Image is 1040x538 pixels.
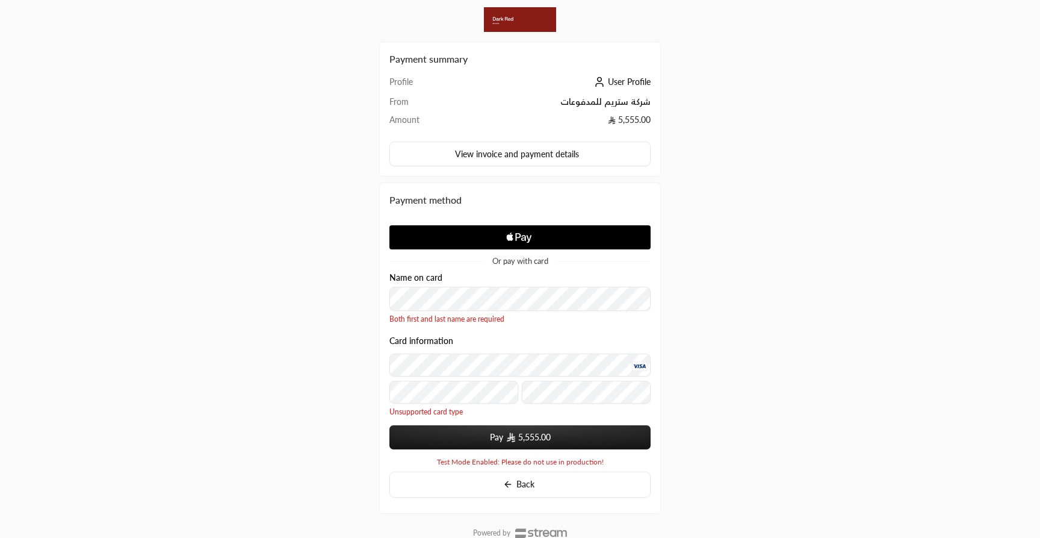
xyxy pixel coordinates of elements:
[389,407,651,417] span: Unsupported card type
[484,7,556,32] img: Company Logo
[389,354,651,377] input: Credit Card
[389,472,651,498] button: Back
[507,433,515,442] img: SAR
[516,479,534,489] span: Back
[389,336,651,418] div: Card information
[608,77,651,87] span: User Profile
[389,76,455,96] td: Profile
[455,96,651,114] td: شركة ستريم للمدفوعات
[437,457,604,467] span: Test Mode Enabled: Please do not use in production!
[492,257,548,265] span: Or pay with card
[389,114,455,132] td: Amount
[389,96,455,114] td: From
[389,381,518,404] input: Expiry date
[591,77,651,87] a: User Profile
[518,431,551,443] span: 5,555.00
[522,381,651,404] input: CVC
[389,142,651,167] button: View invoice and payment details
[389,425,651,449] button: Pay SAR5,555.00
[389,336,453,346] legend: Card information
[473,528,510,538] p: Powered by
[455,114,651,132] td: 5,555.00
[389,193,651,207] div: Payment method
[389,314,651,324] p: Both first and last name are required
[389,273,651,324] div: Name on card
[389,273,442,283] label: Name on card
[632,361,646,371] img: Visa
[389,52,651,66] h2: Payment summary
